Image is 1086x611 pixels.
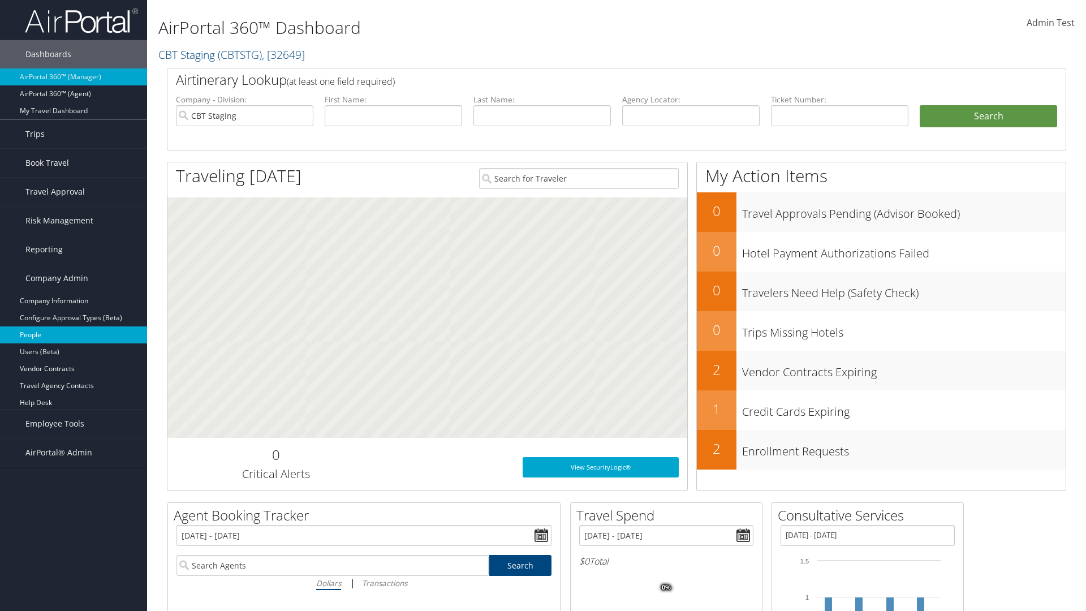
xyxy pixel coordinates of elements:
h1: AirPortal 360™ Dashboard [158,16,769,40]
a: 2Vendor Contracts Expiring [697,351,1066,390]
input: Search for Traveler [479,168,679,189]
h3: Critical Alerts [176,466,376,482]
h2: 0 [697,201,736,221]
a: 2Enrollment Requests [697,430,1066,470]
a: 0Trips Missing Hotels [697,311,1066,351]
h2: 2 [697,439,736,458]
label: Agency Locator: [622,94,760,105]
i: Transactions [362,578,407,588]
h2: 0 [697,281,736,300]
a: Admin Test [1027,6,1075,41]
span: Trips [25,120,45,148]
span: Dashboards [25,40,71,68]
h2: 0 [697,320,736,339]
img: airportal-logo.png [25,7,138,34]
h1: Traveling [DATE] [176,164,301,188]
label: Last Name: [473,94,611,105]
a: Search [489,555,552,576]
span: Reporting [25,235,63,264]
h2: Consultative Services [778,506,963,525]
label: First Name: [325,94,462,105]
h3: Enrollment Requests [742,438,1066,459]
span: Employee Tools [25,410,84,438]
span: Book Travel [25,149,69,177]
span: (at least one field required) [287,75,395,88]
a: View SecurityLogic® [523,457,679,477]
h3: Travel Approvals Pending (Advisor Booked) [742,200,1066,222]
h2: 0 [697,241,736,260]
h6: Total [579,555,753,567]
i: Dollars [316,578,341,588]
span: ( CBTSTG ) [218,47,262,62]
a: 0Travel Approvals Pending (Advisor Booked) [697,192,1066,232]
h2: 0 [176,445,376,464]
a: CBT Staging [158,47,305,62]
h2: Airtinerary Lookup [176,70,982,89]
div: | [176,576,551,590]
tspan: 1 [805,594,809,601]
span: Travel Approval [25,178,85,206]
tspan: 0% [662,584,671,591]
span: Company Admin [25,264,88,292]
h1: My Action Items [697,164,1066,188]
button: Search [920,105,1057,128]
h2: Travel Spend [576,506,762,525]
h3: Hotel Payment Authorizations Failed [742,240,1066,261]
span: , [ 32649 ] [262,47,305,62]
span: $0 [579,555,589,567]
h3: Credit Cards Expiring [742,398,1066,420]
tspan: 1.5 [800,558,809,565]
input: Search Agents [176,555,489,576]
h3: Trips Missing Hotels [742,319,1066,341]
h2: Agent Booking Tracker [174,506,560,525]
h3: Vendor Contracts Expiring [742,359,1066,380]
span: Risk Management [25,206,93,235]
span: Admin Test [1027,16,1075,29]
span: AirPortal® Admin [25,438,92,467]
a: 0Travelers Need Help (Safety Check) [697,272,1066,311]
label: Ticket Number: [771,94,908,105]
h2: 1 [697,399,736,419]
label: Company - Division: [176,94,313,105]
h2: 2 [697,360,736,379]
a: 0Hotel Payment Authorizations Failed [697,232,1066,272]
a: 1Credit Cards Expiring [697,390,1066,430]
h3: Travelers Need Help (Safety Check) [742,279,1066,301]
